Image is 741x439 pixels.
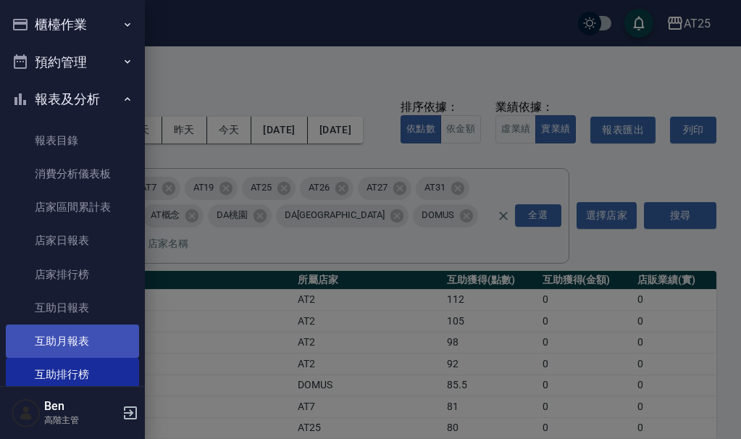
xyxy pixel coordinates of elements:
button: 櫃檯作業 [6,6,139,43]
a: 報表目錄 [6,124,139,157]
button: 預約管理 [6,43,139,81]
a: 店家日報表 [6,224,139,257]
h5: Ben [44,399,118,414]
a: 互助排行榜 [6,358,139,391]
a: 店家排行榜 [6,258,139,291]
a: 互助日報表 [6,291,139,325]
p: 高階主管 [44,414,118,427]
button: 報表及分析 [6,80,139,118]
img: Person [12,398,41,427]
a: 店家區間累計表 [6,191,139,224]
a: 消費分析儀表板 [6,157,139,191]
a: 互助月報表 [6,325,139,358]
